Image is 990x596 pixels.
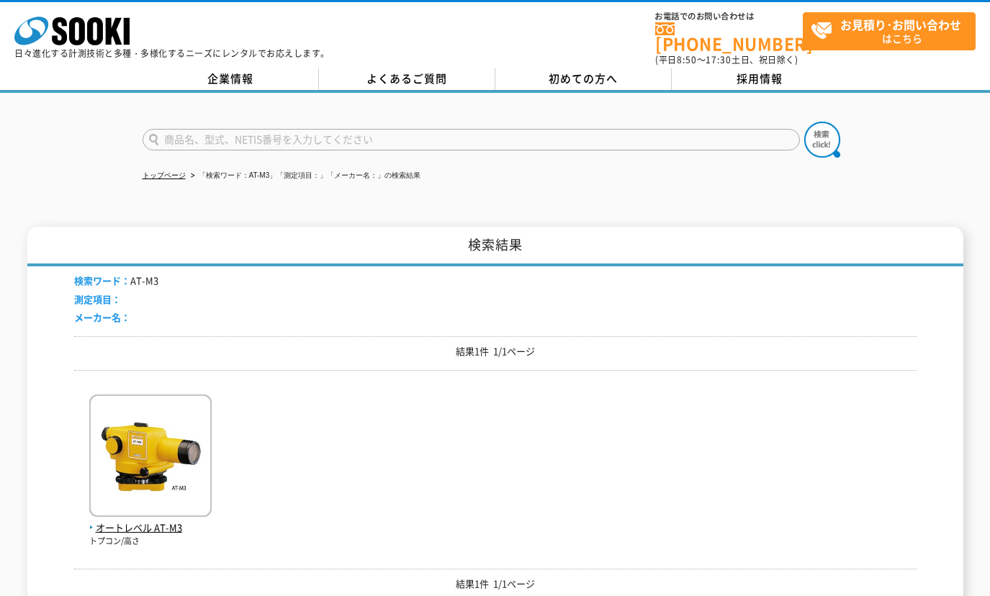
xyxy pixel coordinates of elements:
span: 初めての方へ [549,71,618,86]
span: メーカー名： [74,310,130,324]
span: 測定項目： [74,292,121,306]
span: 17:30 [706,53,732,66]
li: 「検索ワード：AT-M3」「測定項目：」「メーカー名：」の検索結果 [188,168,421,184]
p: 結果1件 1/1ページ [74,577,917,592]
p: トプコン/高さ [89,536,212,548]
img: btn_search.png [804,122,840,158]
span: (平日 ～ 土日、祝日除く) [655,53,798,66]
span: はこちら [811,13,975,49]
a: [PHONE_NUMBER] [655,22,803,52]
h1: 検索結果 [27,227,963,266]
a: 初めての方へ [495,68,672,90]
a: お見積り･お問い合わせはこちら [803,12,976,50]
a: 企業情報 [143,68,319,90]
strong: お見積り･お問い合わせ [840,16,961,33]
a: トップページ [143,171,186,179]
img: AT-M3 [89,394,212,520]
a: オートレベル AT-M3 [89,505,212,536]
a: 採用情報 [672,68,848,90]
a: よくあるご質問 [319,68,495,90]
span: 8:50 [677,53,697,66]
span: オートレベル AT-M3 [89,520,212,536]
span: お電話でのお問い合わせは [655,12,803,21]
p: 日々進化する計測技術と多種・多様化するニーズにレンタルでお応えします。 [14,49,330,58]
p: 結果1件 1/1ページ [74,344,917,359]
span: 検索ワード： [74,274,130,287]
input: 商品名、型式、NETIS番号を入力してください [143,129,800,150]
li: AT-M3 [74,274,158,289]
